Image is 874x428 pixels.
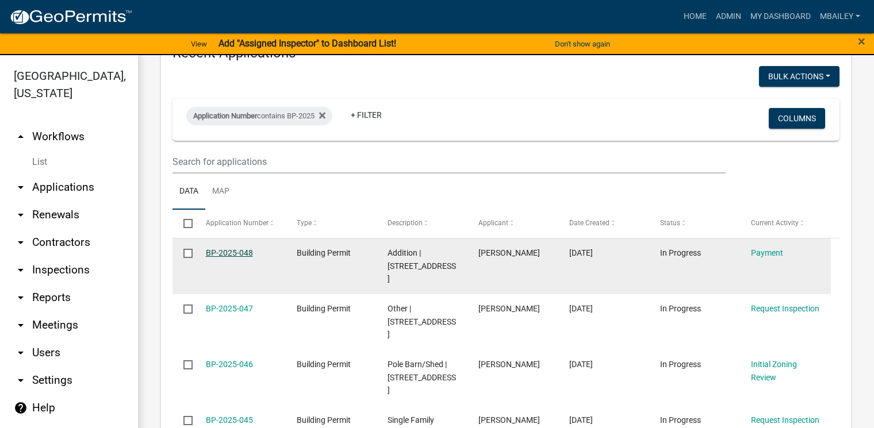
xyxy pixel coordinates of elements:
datatable-header-cell: Status [649,210,740,237]
i: arrow_drop_down [14,180,28,194]
a: Request Inspection [751,415,819,425]
span: Todd L Thomsen [478,415,540,425]
a: Request Inspection [751,304,819,313]
span: Application Number [206,219,269,227]
a: BP-2025-047 [206,304,253,313]
button: Don't show again [550,34,615,53]
datatable-header-cell: Current Activity [740,210,831,237]
datatable-header-cell: Select [172,210,194,237]
span: Date Created [569,219,609,227]
span: 08/14/2025 [569,248,593,257]
input: Search for applications [172,150,726,173]
i: arrow_drop_down [14,208,28,222]
span: In Progress [660,304,701,313]
span: Addition | 16311 BLUEGRASS RD UNIT LOT 1 [388,248,456,284]
div: contains BP-2025 [186,107,332,125]
a: + Filter [342,105,391,125]
datatable-header-cell: Description [377,210,467,237]
a: BP-2025-048 [206,248,253,257]
a: Initial Zoning Review [751,360,797,382]
span: Building Permit [297,304,351,313]
a: My Dashboard [746,6,815,28]
i: arrow_drop_down [14,346,28,360]
span: Other | 8339 110 AVE [388,304,456,340]
i: arrow_drop_down [14,318,28,332]
a: mbailey [815,6,865,28]
span: Building Permit [297,360,351,369]
span: × [858,33,865,49]
span: Pole Barn/Shed | 16742 BLACKHAWK RD [388,360,456,395]
span: Ryanne Prochnow [478,304,540,313]
span: Type [297,219,312,227]
span: Applicant [478,219,508,227]
span: Larry Snakenberg [478,360,540,369]
span: 08/08/2025 [569,360,593,369]
span: In Progress [660,415,701,425]
i: arrow_drop_up [14,130,28,144]
span: Status [660,219,680,227]
a: Home [679,6,711,28]
datatable-header-cell: Type [285,210,376,237]
span: Description [388,219,423,227]
datatable-header-cell: Date Created [558,210,649,237]
a: Map [205,173,236,210]
a: View [186,34,212,53]
button: Columns [769,108,825,129]
a: BP-2025-045 [206,415,253,425]
span: Building Permit [297,248,351,257]
a: Admin [711,6,746,28]
button: Bulk Actions [759,66,839,87]
span: Building Permit [297,415,351,425]
span: 08/07/2025 [569,415,593,425]
span: Sean Flattery [478,248,540,257]
i: help [14,401,28,415]
button: Close [858,34,865,48]
i: arrow_drop_down [14,263,28,277]
strong: Add "Assigned Inspector" to Dashboard List! [218,38,396,49]
a: BP-2025-046 [206,360,253,369]
i: arrow_drop_down [14,373,28,387]
span: In Progress [660,360,701,369]
a: Data [172,173,205,210]
datatable-header-cell: Application Number [194,210,285,237]
a: Payment [751,248,783,257]
span: Current Activity [751,219,799,227]
span: In Progress [660,248,701,257]
span: Application Number [193,111,257,120]
i: arrow_drop_down [14,236,28,249]
i: arrow_drop_down [14,291,28,304]
span: 08/11/2025 [569,304,593,313]
datatable-header-cell: Applicant [467,210,558,237]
